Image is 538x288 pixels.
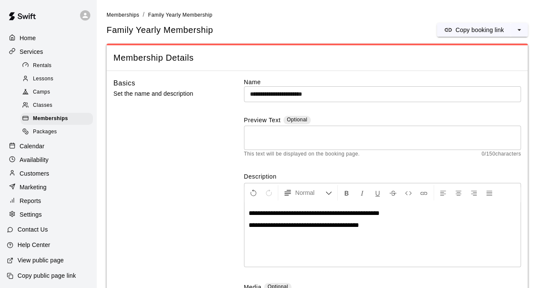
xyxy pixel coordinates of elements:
nav: breadcrumb [107,10,528,20]
span: This text will be displayed on the booking page. [244,150,360,159]
button: Center Align [451,185,466,200]
p: Services [20,47,43,56]
p: Reports [20,197,41,205]
p: View public page [18,256,64,264]
h6: Basics [113,78,135,89]
p: Set the name and description [113,88,220,99]
a: Memberships [21,112,96,126]
span: Optional [287,117,307,123]
a: Services [7,45,89,58]
a: Calendar [7,140,89,153]
span: Rentals [33,62,52,70]
span: Family Yearly Membership [107,24,213,36]
a: Camps [21,86,96,99]
button: Insert Link [416,185,431,200]
a: Packages [21,126,96,139]
div: Packages [21,126,93,138]
p: Customers [20,169,49,178]
span: Family Yearly Membership [148,12,212,18]
p: Availability [20,156,49,164]
span: Classes [33,101,52,110]
a: Rentals [21,59,96,72]
a: Memberships [107,11,139,18]
button: Justify Align [482,185,496,200]
p: Calendar [20,142,45,150]
a: Customers [7,167,89,180]
a: Reports [7,194,89,207]
div: Camps [21,86,93,98]
button: Format Underline [370,185,385,200]
span: Packages [33,128,57,136]
div: Classes [21,100,93,112]
button: Format Bold [339,185,354,200]
a: Lessons [21,72,96,85]
p: Copy booking link [455,26,504,34]
button: Undo [246,185,261,200]
div: Rentals [21,60,93,72]
a: Classes [21,99,96,112]
button: Format Italics [355,185,369,200]
label: Preview Text [244,116,281,126]
p: Marketing [20,183,47,191]
p: Home [20,34,36,42]
div: Lessons [21,73,93,85]
label: Name [244,78,521,86]
a: Home [7,32,89,44]
button: Right Align [467,185,481,200]
div: split button [437,23,528,37]
span: Memberships [33,115,68,123]
span: Camps [33,88,50,97]
div: Memberships [21,113,93,125]
span: Lessons [33,75,54,83]
button: Redo [262,185,276,200]
li: / [143,10,144,19]
label: Description [244,172,521,181]
a: Marketing [7,181,89,194]
button: Formatting Options [280,185,336,200]
button: Insert Code [401,185,416,200]
span: Memberships [107,12,139,18]
button: Left Align [436,185,450,200]
p: Help Center [18,241,50,249]
p: Settings [20,210,42,219]
span: Membership Details [113,52,521,64]
p: Copy public page link [18,271,76,280]
button: select merge strategy [511,23,528,37]
span: Normal [295,188,325,197]
a: Settings [7,208,89,221]
span: 0 / 150 characters [482,150,521,159]
a: Availability [7,153,89,166]
p: Contact Us [18,225,48,234]
button: Copy booking link [437,23,511,37]
button: Format Strikethrough [386,185,400,200]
